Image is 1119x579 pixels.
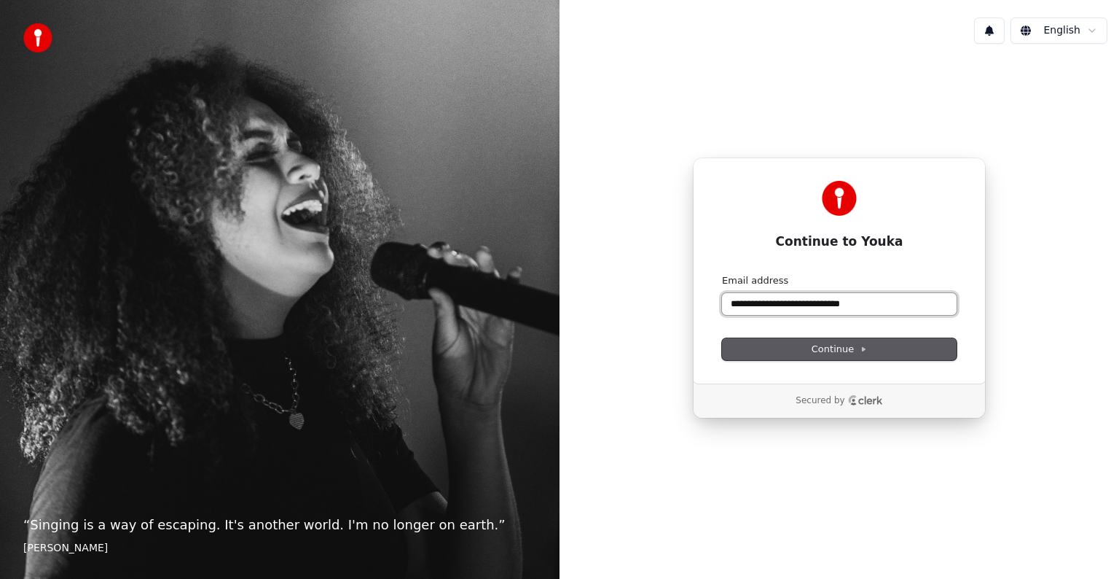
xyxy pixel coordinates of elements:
[23,515,536,535] p: “ Singing is a way of escaping. It's another world. I'm no longer on earth. ”
[796,395,844,407] p: Secured by
[23,541,536,556] footer: [PERSON_NAME]
[848,395,883,405] a: Clerk logo
[23,23,52,53] img: youka
[822,181,857,216] img: Youka
[722,338,957,360] button: Continue
[812,343,867,356] span: Continue
[722,274,788,287] label: Email address
[722,233,957,251] h1: Continue to Youka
